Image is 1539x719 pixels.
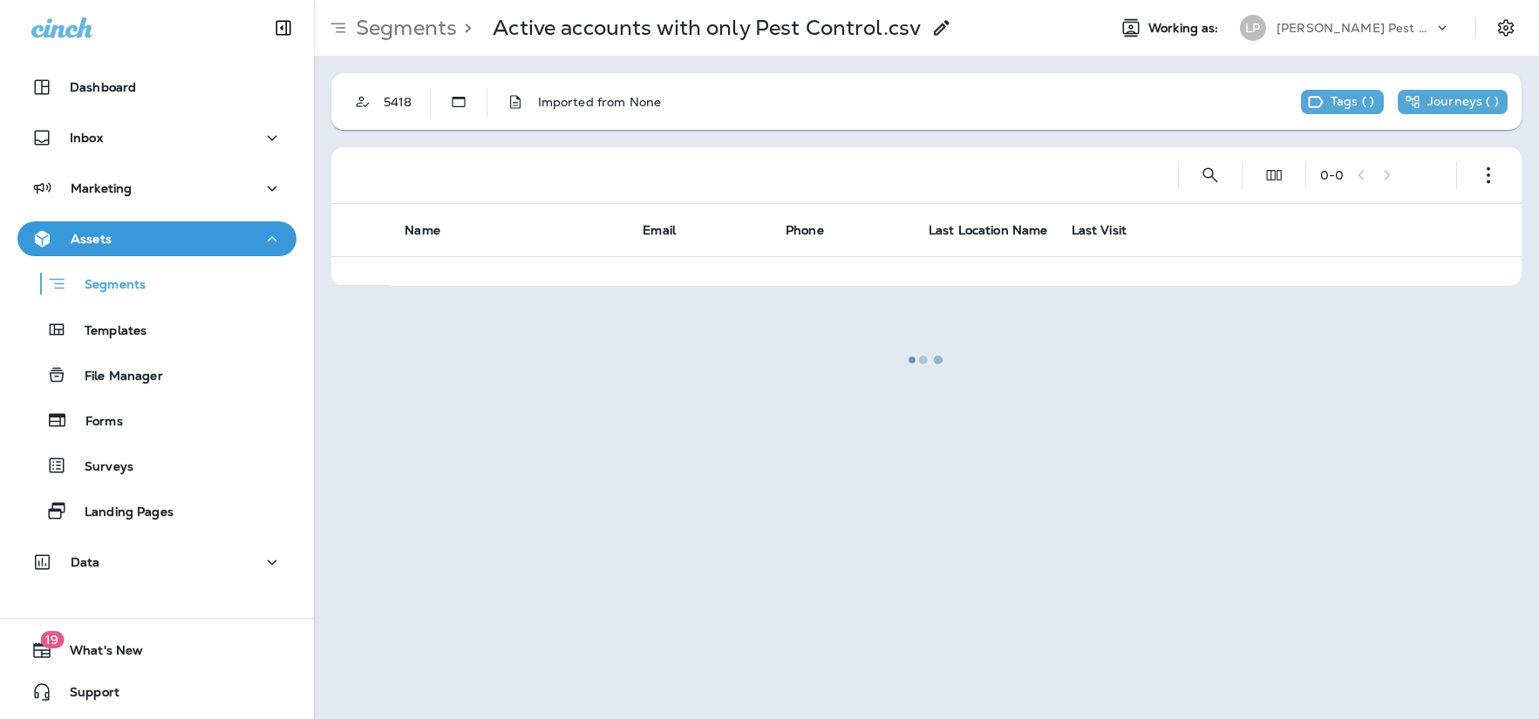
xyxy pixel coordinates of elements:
span: What's New [52,643,143,664]
p: Templates [67,323,146,340]
p: Data [71,555,100,569]
button: Templates [17,311,296,348]
p: File Manager [67,369,163,385]
button: Inbox [17,120,296,155]
p: Landing Pages [67,505,174,521]
span: Support [52,685,119,706]
button: Data [17,545,296,580]
p: Forms [68,414,123,431]
button: Assets [17,221,296,256]
button: Forms [17,402,296,438]
button: Segments [17,265,296,302]
span: 19 [40,631,64,648]
button: Support [17,675,296,709]
button: Landing Pages [17,492,296,529]
button: Marketing [17,171,296,206]
p: Surveys [67,459,133,476]
button: Collapse Sidebar [259,10,308,45]
p: Marketing [71,181,132,195]
p: Segments [67,277,146,295]
button: File Manager [17,356,296,393]
p: Assets [71,232,112,246]
button: 19What's New [17,633,296,668]
button: Surveys [17,447,296,484]
p: Dashboard [70,80,136,94]
button: Dashboard [17,70,296,105]
p: Inbox [70,131,103,145]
